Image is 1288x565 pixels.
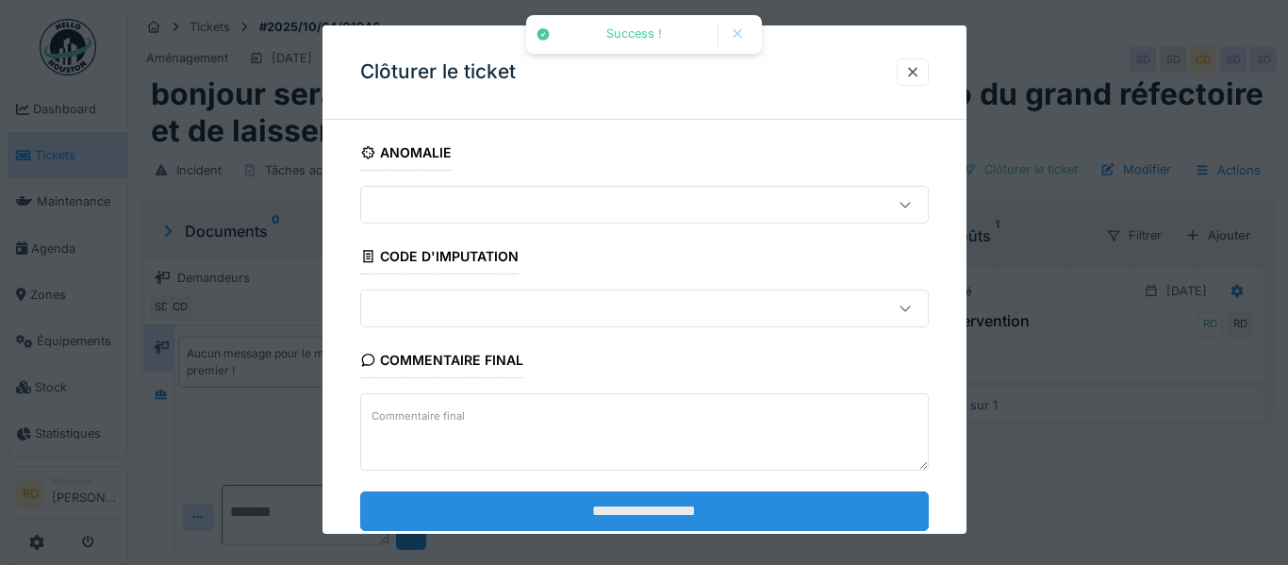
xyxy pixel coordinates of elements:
div: Code d'imputation [360,242,520,274]
div: Anomalie [360,139,453,171]
h3: Clôturer le ticket [360,60,516,84]
div: Success ! [560,26,708,42]
div: Commentaire final [360,346,524,378]
label: Commentaire final [368,404,469,427]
